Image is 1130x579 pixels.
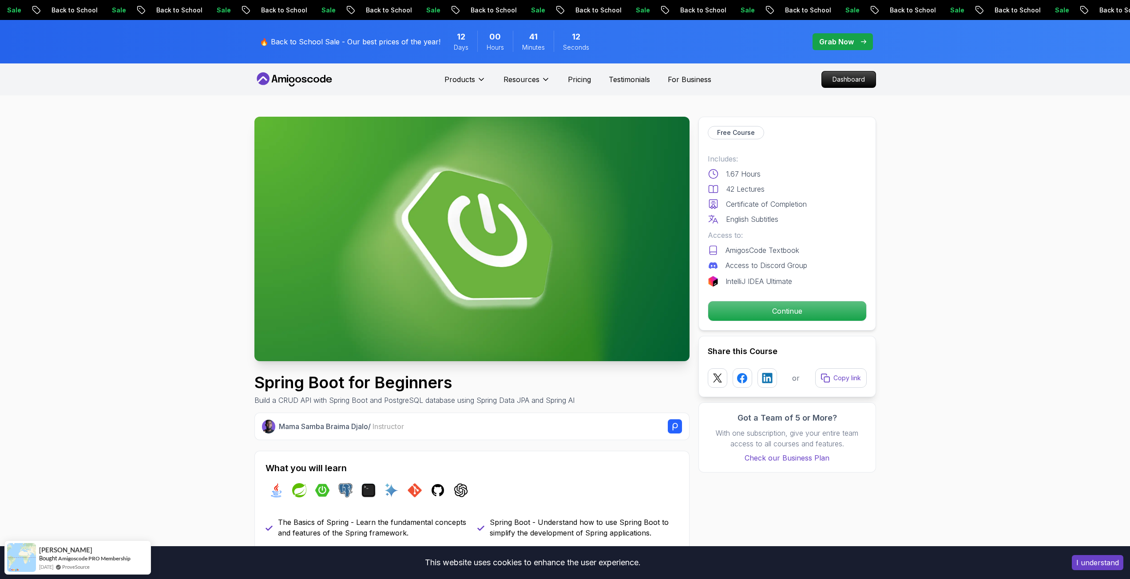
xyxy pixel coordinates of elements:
[717,6,777,15] p: Back to School
[278,517,467,538] p: The Basics of Spring - Learn the fundamental concepts and features of the Spring framework.
[708,412,867,424] h3: Got a Team of 5 or More?
[726,260,807,271] p: Access to Discord Group
[254,395,575,406] p: Build a CRUD API with Spring Boot and PostgreSQL database using Spring Data JPA and Spring AI
[708,276,718,287] img: jetbrains logo
[148,6,177,15] p: Sale
[402,6,463,15] p: Back to School
[708,230,867,240] p: Access to:
[253,6,282,15] p: Sale
[708,428,867,449] p: With one subscription, give your entire team access to all courses and features.
[612,6,672,15] p: Back to School
[726,214,778,225] p: English Subtitles
[490,517,678,538] p: Spring Boot - Understand how to use Spring Boot to simplify the development of Spring applications.
[563,43,589,52] span: Seconds
[62,563,90,571] a: ProveSource
[1031,6,1091,15] p: Back to School
[882,6,910,15] p: Sale
[39,555,57,562] span: Bought
[1072,555,1123,570] button: Accept cookies
[987,6,1015,15] p: Sale
[457,31,465,43] span: 12 Days
[44,6,72,15] p: Sale
[373,422,404,431] span: Instructor
[444,74,486,92] button: Products
[668,74,711,85] a: For Business
[822,71,876,87] p: Dashboard
[708,345,867,358] h2: Share this Course
[777,6,805,15] p: Sale
[292,483,306,497] img: spring logo
[708,301,866,321] p: Continue
[529,31,538,43] span: 41 Minutes
[1091,6,1120,15] p: Sale
[708,453,867,463] a: Check our Business Plan
[792,373,800,383] p: or
[504,74,539,85] p: Resources
[489,31,501,43] span: 0 Hours
[297,6,358,15] p: Back to School
[385,483,399,497] img: ai logo
[609,74,650,85] a: Testimonials
[726,199,807,209] p: Certificate of Completion
[58,555,131,562] a: Amigoscode PRO Membership
[522,43,545,52] span: Minutes
[260,36,440,47] p: 🔥 Back to School Sale - Our best prices of the year!
[361,483,376,497] img: terminal logo
[926,6,987,15] p: Back to School
[454,483,468,497] img: chatgpt logo
[39,563,53,571] span: [DATE]
[315,483,329,497] img: spring-boot logo
[708,301,867,321] button: Continue
[672,6,701,15] p: Sale
[454,43,468,52] span: Days
[7,543,36,572] img: provesource social proof notification image
[254,374,575,391] h1: Spring Boot for Beginners
[708,154,867,164] p: Includes:
[39,546,92,554] span: [PERSON_NAME]
[821,6,882,15] p: Back to School
[279,421,404,432] p: Mama Samba Braima Djalo /
[726,169,761,179] p: 1.67 Hours
[88,6,148,15] p: Back to School
[431,483,445,497] img: github logo
[266,462,678,474] h2: What you will learn
[572,31,580,43] span: 12 Seconds
[358,6,386,15] p: Sale
[726,245,799,256] p: AmigosCode Textbook
[815,368,867,388] button: Copy link
[262,420,276,433] img: Nelson Djalo
[487,43,504,52] span: Hours
[726,184,765,194] p: 42 Lectures
[269,483,283,497] img: java logo
[821,71,876,88] a: Dashboard
[338,483,353,497] img: postgres logo
[568,74,591,85] a: Pricing
[193,6,253,15] p: Back to School
[444,74,475,85] p: Products
[463,6,491,15] p: Sale
[254,117,690,361] img: spring-boot-for-beginners_thumbnail
[717,128,755,137] p: Free Course
[726,276,792,287] p: IntelliJ IDEA Ultimate
[819,36,854,47] p: Grab Now
[7,553,1059,572] div: This website uses cookies to enhance the user experience.
[504,74,550,92] button: Resources
[507,6,567,15] p: Back to School
[833,374,861,382] p: Copy link
[408,483,422,497] img: git logo
[567,6,596,15] p: Sale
